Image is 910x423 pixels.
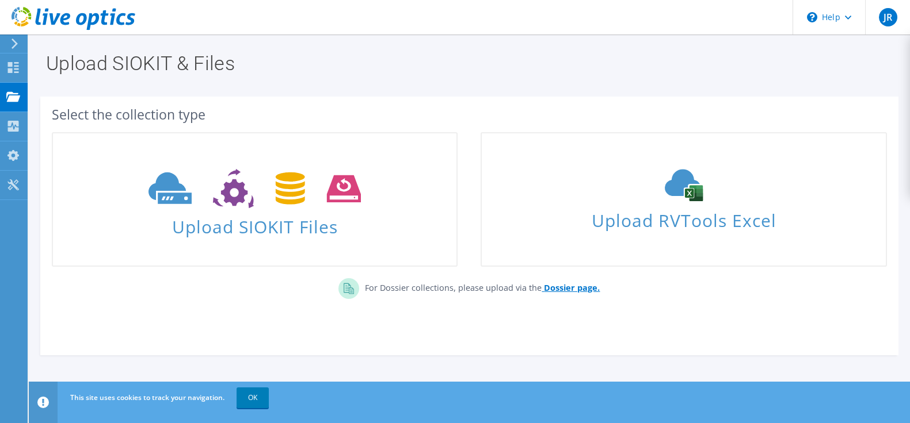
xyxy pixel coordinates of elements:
[237,387,269,408] a: OK
[544,282,600,293] b: Dossier page.
[70,393,224,402] span: This site uses cookies to track your navigation.
[807,12,817,22] svg: \n
[46,53,887,73] h1: Upload SIOKIT & Files
[482,205,885,230] span: Upload RVTools Excel
[52,108,887,121] div: Select the collection type
[52,132,458,267] a: Upload SIOKIT Files
[542,282,600,293] a: Dossier page.
[359,278,600,294] p: For Dossier collections, please upload via the
[53,211,456,236] span: Upload SIOKIT Files
[879,8,897,26] span: JR
[481,132,886,267] a: Upload RVTools Excel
